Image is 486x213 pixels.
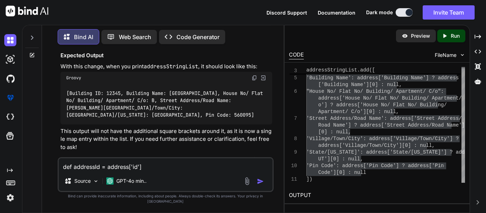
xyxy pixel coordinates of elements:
[60,63,272,71] p: With this change, when you print , it should look like this:
[60,52,272,60] h3: Expected Output
[366,9,393,16] span: Dark mode
[289,135,297,142] div: 8
[116,177,147,185] p: GPT-4o min..
[289,176,297,183] div: 11
[459,52,465,58] img: chevron down
[444,116,461,121] span: dress/
[451,32,460,39] p: Run
[306,89,444,94] span: "House No/ Flat No/ Building/ Apartment/ C/o":
[318,170,366,175] span: Code'][0] : null
[106,177,113,185] img: GPT-4o mini
[306,75,444,81] span: 'Building Name': address['Building Name'] ? ad
[289,51,304,59] div: CODE
[260,75,266,81] img: Open in Browser
[306,136,444,142] span: 'Village/Town/City': address['Village/Town/Cit
[289,88,297,95] div: 6
[4,92,16,104] img: premium
[318,156,363,162] span: UT'][0] : null,
[318,122,465,128] span: Road Name'] ? address['Street Address/Road Name']
[289,149,297,156] div: 9
[435,52,456,59] span: FileName
[4,111,16,123] img: cloudideIcon
[289,75,297,81] div: 5
[289,115,297,122] div: 7
[74,177,91,185] p: Source
[285,187,470,204] h2: OUTPUT
[306,67,375,73] span: addressStringList.add([
[243,177,251,185] img: attachment
[318,102,447,108] span: o'] ? address['House No/ Flat No/ Building/
[318,68,396,74] span: ['Building ID'][0] : null,
[318,95,468,101] span: address['House No/ Flat No/ Building/ Apartment/ C
[74,33,93,41] p: Bind AI
[318,10,355,16] span: Documentation
[444,75,459,81] span: dress
[423,5,475,20] button: Invite Team
[176,33,220,41] p: Code Generator
[306,176,312,182] span: ])
[144,63,198,70] code: addressStringList
[318,109,399,115] span: Apartment/ C/o'][0] : null,
[318,143,435,148] span: address['Village/Town/City'][0] : null,
[119,33,151,41] p: Web Search
[4,192,16,204] img: settings
[306,163,444,169] span: 'Pin Code': address['Pin Code'] ? address['Pin
[257,178,264,185] img: icon
[59,158,273,171] textarea: def addressId = address['id']
[66,90,266,119] code: [Building ID: 12345, Building Name: [GEOGRAPHIC_DATA], House No/ Flat No/ Building/ Apartment/ C/...
[402,33,408,39] img: preview
[4,53,16,65] img: darkAi-studio
[266,10,307,16] span: Discord Support
[6,6,48,16] img: Bind AI
[306,116,444,121] span: 'Street Address/Road Name': address['Street Ad
[252,75,257,81] img: copy
[93,178,99,184] img: Pick Models
[58,193,274,204] p: Bind can provide inaccurate information, including about people. Always double-check its answers....
[60,127,272,151] p: This output will not have the additional square brackets around it, as it is now a single map ent...
[266,9,307,16] button: Discord Support
[411,32,430,39] p: Preview
[318,9,355,16] button: Documentation
[4,73,16,85] img: githubDark
[289,68,297,74] span: 3
[66,75,81,81] span: Groovy
[444,136,459,142] span: y'] ?
[289,163,297,169] div: 10
[4,34,16,46] img: darkChat
[318,129,351,135] span: [0] : null,
[318,82,402,87] span: ['Building Name'][0] : null,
